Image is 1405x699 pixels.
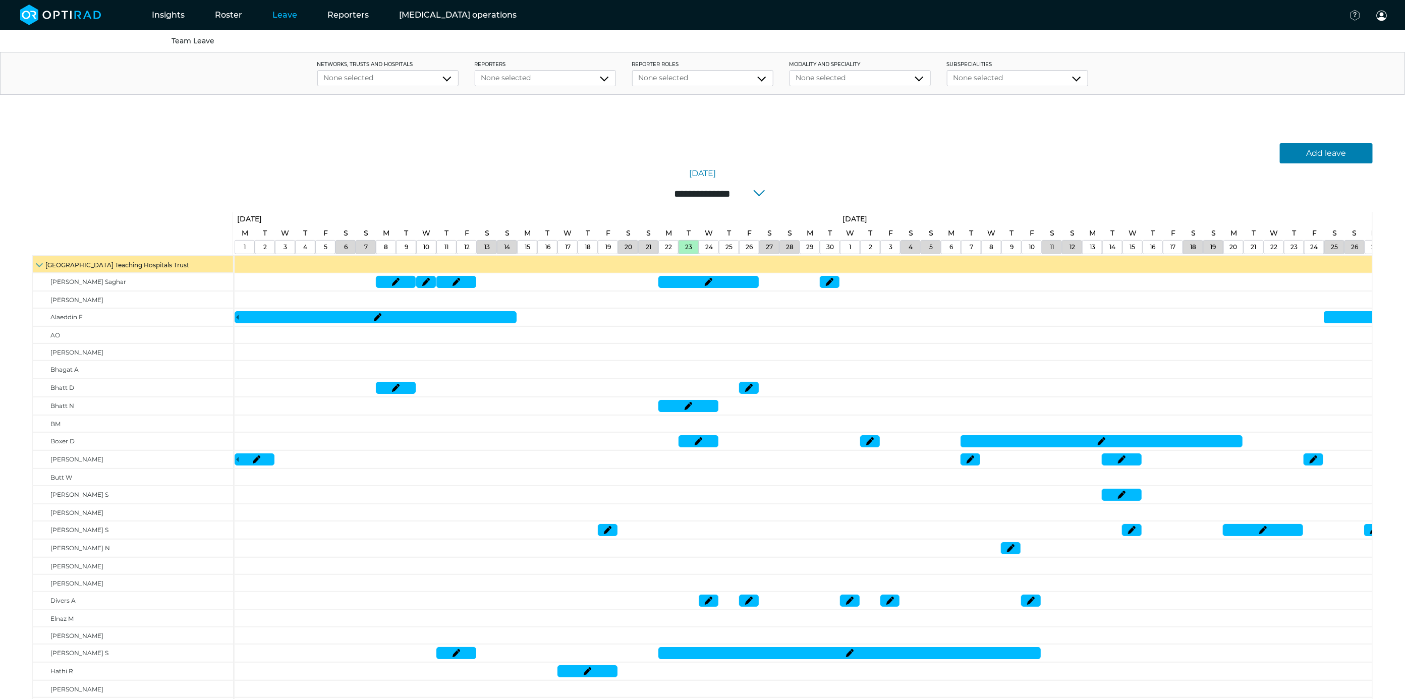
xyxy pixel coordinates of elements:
span: [GEOGRAPHIC_DATA] Teaching Hospitals Trust [45,261,189,269]
a: October 2, 2025 [866,241,875,254]
a: September 12, 2025 [462,241,472,254]
a: October 27, 2025 [1369,226,1381,241]
a: October 17, 2025 [1168,241,1178,254]
a: October 20, 2025 [1228,226,1240,241]
a: October 24, 2025 [1308,241,1321,254]
a: September 30, 2025 [824,241,836,254]
a: September 24, 2025 [702,226,715,241]
a: September 28, 2025 [783,241,796,254]
a: October 20, 2025 [1227,241,1240,254]
span: Divers A [50,597,76,604]
a: October 23, 2025 [1289,226,1299,241]
a: Team Leave [172,36,214,45]
span: [PERSON_NAME] [50,455,103,463]
a: September 9, 2025 [402,241,411,254]
a: October 11, 2025 [1047,226,1057,241]
a: October 18, 2025 [1188,241,1199,254]
span: [PERSON_NAME] S [50,649,108,657]
div: None selected [953,73,1082,83]
span: [PERSON_NAME] S [50,526,108,534]
a: October 16, 2025 [1148,226,1157,241]
a: September 15, 2025 [522,241,533,254]
a: September 19, 2025 [603,241,613,254]
a: October 21, 2025 [1249,226,1258,241]
a: October 24, 2025 [1310,226,1319,241]
a: September 8, 2025 [380,226,392,241]
a: September 14, 2025 [501,241,513,254]
a: September 30, 2025 [825,226,834,241]
span: [PERSON_NAME] [50,632,103,639]
span: [PERSON_NAME] [50,348,103,356]
a: September 12, 2025 [462,226,472,241]
a: September 18, 2025 [582,241,593,254]
a: October 19, 2025 [1209,226,1218,241]
a: September 7, 2025 [361,226,371,241]
a: September 14, 2025 [502,226,512,241]
img: brand-opti-rad-logos-blue-and-white-d2f68631ba2948856bd03f2d395fb146ddc8fb01b4b6e9315ea85fa773367... [20,5,101,25]
a: October 6, 2025 [945,226,957,241]
span: Bhagat A [50,366,79,373]
a: September 22, 2025 [663,226,675,241]
a: October 15, 2025 [1128,241,1138,254]
a: October 7, 2025 [967,241,976,254]
div: None selected [481,73,609,83]
a: October 25, 2025 [1328,241,1340,254]
a: October 21, 2025 [1249,241,1259,254]
label: Reporters [475,61,616,68]
span: [PERSON_NAME] S [50,491,108,498]
a: October 1, 2025 [840,212,870,226]
span: Alaeddin F [50,313,83,321]
a: September 21, 2025 [644,226,653,241]
a: October 4, 2025 [906,241,915,254]
span: [PERSON_NAME] [50,509,103,516]
a: [DATE] [689,167,716,180]
a: October 15, 2025 [1126,226,1139,241]
div: None selected [639,73,767,83]
a: October 5, 2025 [926,226,936,241]
a: September 3, 2025 [278,226,292,241]
a: September 25, 2025 [724,226,734,241]
a: October 26, 2025 [1350,226,1360,241]
span: Boxer D [50,437,75,445]
a: September 25, 2025 [723,241,735,254]
a: September 27, 2025 [765,226,774,241]
a: September 28, 2025 [785,226,795,241]
a: October 2, 2025 [866,226,875,241]
label: Reporter roles [632,61,773,68]
a: September 6, 2025 [341,226,351,241]
span: [PERSON_NAME] N [50,544,110,552]
a: September 16, 2025 [542,241,553,254]
a: September 17, 2025 [563,241,573,254]
a: September 22, 2025 [662,241,675,254]
a: October 4, 2025 [906,226,916,241]
a: October 19, 2025 [1208,241,1219,254]
span: [PERSON_NAME] Saghar [50,278,126,285]
a: October 22, 2025 [1268,241,1280,254]
a: September 20, 2025 [622,241,635,254]
a: September 17, 2025 [561,226,574,241]
a: September 10, 2025 [420,226,433,241]
a: September 29, 2025 [804,241,816,254]
a: October 18, 2025 [1189,226,1198,241]
a: October 23, 2025 [1288,241,1300,254]
a: September 1, 2025 [241,241,248,254]
a: September 13, 2025 [482,241,492,254]
span: Butt W [50,474,72,481]
span: AO [50,331,60,339]
a: September 26, 2025 [743,241,755,254]
a: September 26, 2025 [745,226,754,241]
a: September 13, 2025 [482,226,492,241]
a: September 7, 2025 [362,241,370,254]
a: September 24, 2025 [703,241,715,254]
a: September 11, 2025 [442,226,451,241]
a: Add leave [1280,143,1373,163]
span: [PERSON_NAME] [50,296,103,304]
div: None selected [324,73,452,83]
a: September 6, 2025 [342,241,350,254]
span: Elnaz M [50,615,74,622]
label: Subspecialities [947,61,1088,68]
a: October 9, 2025 [1007,241,1016,254]
a: October 1, 2025 [847,241,854,254]
a: October 8, 2025 [987,241,996,254]
a: October 22, 2025 [1267,226,1280,241]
